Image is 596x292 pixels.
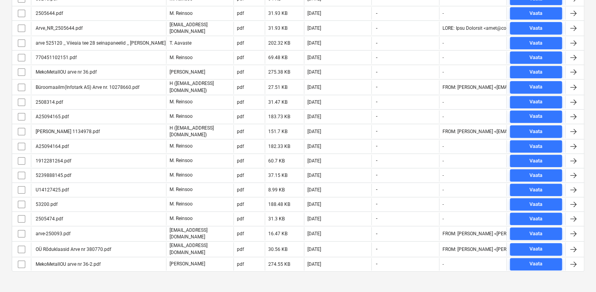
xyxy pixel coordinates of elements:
div: Vaata [529,171,542,180]
div: 274.55 KB [268,261,290,267]
div: [DATE] [307,55,321,60]
div: 2508314.pdf [34,99,63,105]
div: pdf [237,99,244,105]
div: - [442,55,444,60]
div: - [442,11,444,16]
div: [DATE] [307,187,321,193]
div: [DATE] [307,202,321,207]
div: Vaata [529,83,542,92]
div: [DATE] [307,261,321,267]
div: 27.51 KB [268,85,287,90]
div: 2505474.pdf [34,216,63,222]
p: [EMAIL_ADDRESS][DOMAIN_NAME] [170,22,230,35]
div: Vaata [529,39,542,48]
div: [DATE] [307,25,321,31]
div: 31.3 KB [268,216,285,222]
div: Vaata [529,157,542,166]
span: - [375,231,378,237]
p: M. Reinsoo [170,143,193,150]
div: [DATE] [307,173,321,178]
p: T. Aavaste [170,40,191,47]
div: - [442,144,444,149]
button: Vaata [510,227,562,240]
div: 151.7 KB [268,129,287,134]
div: MekoMetallOU arve nr 36-2.pdf [34,261,101,267]
div: 8.99 KB [268,187,285,193]
button: Vaata [510,96,562,108]
button: Vaata [510,140,562,153]
div: pdf [237,129,244,134]
button: Vaata [510,125,562,138]
div: Vaata [529,127,542,136]
p: H ([EMAIL_ADDRESS][DOMAIN_NAME]) [170,80,230,94]
div: Vaata [529,24,542,33]
div: 53200.pdf [34,202,58,207]
button: Vaata [510,198,562,211]
p: M. Reinsoo [170,215,193,222]
div: Arve_NR_2505644.pdf [34,25,83,31]
div: [DATE] [307,114,321,119]
div: Vaata [529,229,542,238]
div: Vaata [529,9,542,18]
div: [DATE] [307,144,321,149]
div: 770451102151.pdf [34,55,77,60]
div: pdf [237,247,244,252]
div: Vaata [529,112,542,121]
div: pdf [237,144,244,149]
div: [DATE] [307,11,321,16]
div: pdf [237,173,244,178]
p: M. Reinsoo [170,201,193,207]
span: - [375,261,378,267]
div: [DATE] [307,216,321,222]
div: arve 525120 _ Viieaia tee 28 seinapaneelid _ [PERSON_NAME] [DATE].pdf [34,40,189,46]
button: Vaata [510,66,562,78]
div: Vaata [529,53,542,62]
iframe: Chat Widget [557,254,596,292]
div: Vaata [529,142,542,151]
p: M. Reinsoo [170,172,193,178]
div: - [442,69,444,75]
div: MekoMetallOU arve nr 36.pdf [34,69,97,75]
p: H ([EMAIL_ADDRESS][DOMAIN_NAME]) [170,125,230,138]
div: [DATE] [307,158,321,164]
div: [DATE] [307,231,321,236]
button: Vaata [510,81,562,94]
div: Vaata [529,186,542,195]
div: - [442,173,444,178]
span: - [375,113,378,120]
div: pdf [237,69,244,75]
div: A25094165.pdf [34,114,69,119]
div: pdf [237,85,244,90]
span: - [375,69,378,76]
div: Vaata [529,260,542,269]
p: M. Reinsoo [170,113,193,120]
div: U14127425.pdf [34,187,69,193]
div: 188.48 KB [268,202,290,207]
div: Vaata [529,214,542,224]
div: 31.93 KB [268,25,287,31]
div: 37.15 KB [268,173,287,178]
div: 275.38 KB [268,69,290,75]
div: pdf [237,40,244,46]
span: - [375,10,378,17]
p: M. Reinsoo [170,54,193,61]
div: [DATE] [307,99,321,105]
div: A25094164.pdf [34,144,69,149]
button: Vaata [510,110,562,123]
div: pdf [237,261,244,267]
button: Vaata [510,7,562,20]
button: Vaata [510,243,562,256]
div: pdf [237,216,244,222]
span: - [375,186,378,193]
div: 183.73 KB [268,114,290,119]
span: - [375,128,378,135]
div: pdf [237,158,244,164]
div: - [442,114,444,119]
div: 16.47 KB [268,231,287,236]
div: OÜ Rõduklaasid Arve nr 380770.pdf [34,247,111,252]
div: pdf [237,231,244,236]
div: 31.93 KB [268,11,287,16]
div: - [442,202,444,207]
button: Vaata [510,37,562,49]
span: - [375,215,378,222]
